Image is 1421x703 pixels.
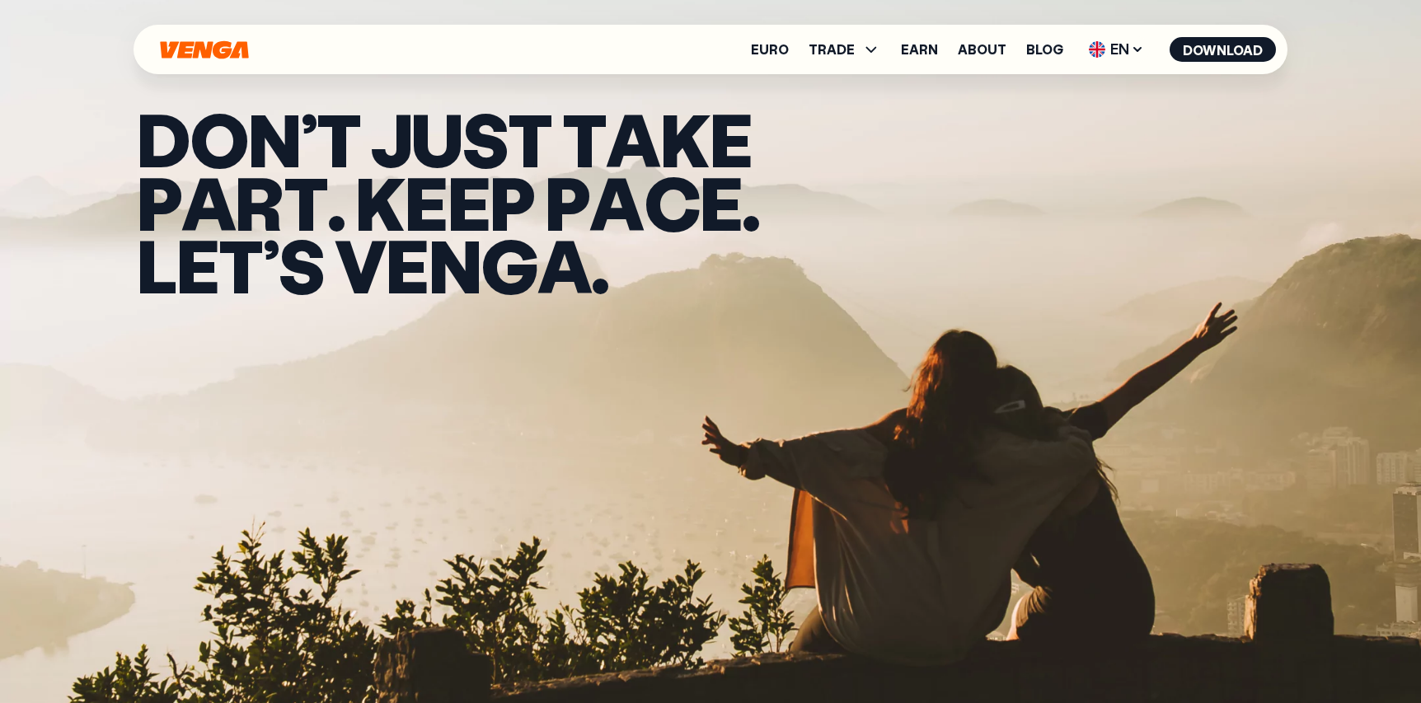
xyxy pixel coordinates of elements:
[279,233,324,297] span: s
[317,107,360,171] span: t
[190,107,248,171] span: O
[591,233,608,297] span: .
[700,171,742,234] span: e
[606,107,659,171] span: a
[137,171,181,234] span: p
[537,233,591,297] span: a
[181,171,235,234] span: a
[355,171,405,234] span: K
[660,107,710,171] span: k
[809,43,855,56] span: TRADE
[490,171,534,234] span: p
[284,171,327,234] span: t
[158,40,251,59] svg: Home
[371,107,411,171] span: j
[751,43,789,56] a: Euro
[448,171,490,234] span: e
[589,171,643,234] span: a
[429,233,481,297] span: n
[644,171,700,234] span: c
[508,107,551,171] span: t
[901,43,938,56] a: Earn
[1170,37,1276,62] button: Download
[386,233,428,297] span: e
[809,40,881,59] span: TRADE
[405,171,447,234] span: e
[137,107,190,171] span: D
[263,233,279,297] span: ’
[958,43,1006,56] a: About
[545,171,589,234] span: p
[218,233,262,297] span: t
[137,233,176,297] span: L
[1083,36,1150,63] span: EN
[710,107,752,171] span: e
[327,171,345,234] span: .
[301,107,317,171] span: ’
[1026,43,1063,56] a: Blog
[742,171,759,234] span: .
[248,107,300,171] span: N
[335,233,386,297] span: v
[1089,41,1105,58] img: flag-uk
[235,171,283,234] span: r
[481,233,537,297] span: g
[176,233,218,297] span: e
[411,107,462,171] span: u
[462,107,508,171] span: s
[562,107,606,171] span: t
